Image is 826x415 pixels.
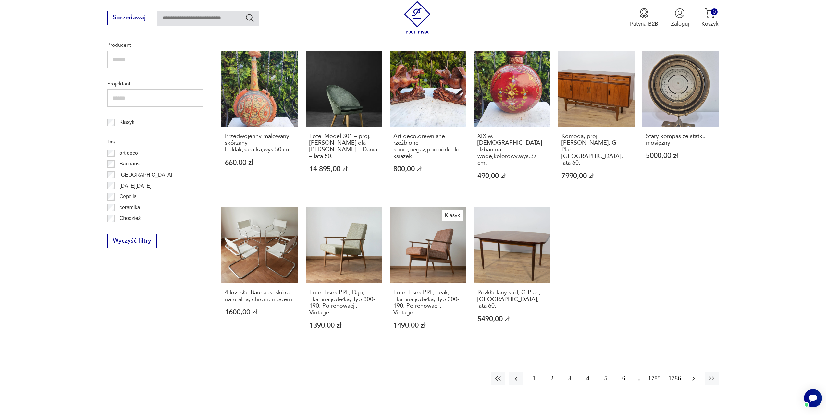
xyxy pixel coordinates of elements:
p: ceramika [119,203,140,212]
a: Fotel Lisek PRL, Dąb, Tkanina jodełka; Typ 300-190, Po renowacji, VintageFotel Lisek PRL, Dąb, Tk... [306,207,382,344]
a: KlasykFotel Lisek PRL, Teak, Tkanina jodełka; Typ 300-190, Po renowacji, VintageFotel Lisek PRL, ... [390,207,466,344]
p: 5000,00 zł [646,153,715,159]
h3: Przedwojenny malowany skórzany bukłak,karafka,wys.50 cm. [225,133,294,153]
p: 1390,00 zł [309,322,379,329]
img: Ikona koszyka [705,8,715,18]
p: Koszyk [701,20,719,28]
button: 5 [599,372,613,385]
button: 1786 [666,372,683,385]
p: 800,00 zł [393,166,463,173]
p: 5490,00 zł [477,316,547,323]
p: art deco [119,149,138,157]
button: 6 [617,372,631,385]
button: Sprzedawaj [107,11,151,25]
p: Tag [107,137,203,146]
h3: Fotel Model 301 – proj. [PERSON_NAME] dla [PERSON_NAME] – Dania – lata 50. [309,133,379,160]
p: 1600,00 zł [225,309,294,316]
p: Patyna B2B [630,20,658,28]
div: 0 [711,8,718,15]
img: Ikona medalu [639,8,649,18]
button: Wyczyść filtry [107,234,157,248]
a: Art deco,drewniane rzeźbione konie,pegaz,podpórki do książekArt deco,drewniane rzeźbione konie,pe... [390,51,466,195]
p: Producent [107,41,203,49]
h3: XIX w.[DEMOGRAPHIC_DATA] dzban na wodę,kolorowy,wys.37 cm. [477,133,547,166]
a: Fotel Model 301 – proj. Ejvind A. Johansson dla Godtfred H. Petersen – Dania – lata 50.Fotel Mode... [306,51,382,195]
a: Ikona medaluPatyna B2B [630,8,658,28]
p: Bauhaus [119,160,140,168]
a: Stary kompas ze statku mosiężnyStary kompas ze statku mosiężny5000,00 zł [642,51,719,195]
button: 3 [563,372,577,385]
a: Komoda, proj. V. Wilkins, G-Plan, Wielka Brytania, lata 60.Komoda, proj. [PERSON_NAME], G-Plan, [... [558,51,635,195]
p: Zaloguj [671,20,689,28]
p: 490,00 zł [477,173,547,179]
h3: Art deco,drewniane rzeźbione konie,pegaz,podpórki do książek [393,133,463,160]
button: 2 [545,372,559,385]
iframe: Smartsupp widget button [804,389,822,407]
a: Przedwojenny malowany skórzany bukłak,karafka,wys.50 cm.Przedwojenny malowany skórzany bukłak,kar... [221,51,298,195]
img: Patyna - sklep z meblami i dekoracjami vintage [401,1,434,34]
h3: Rozkładany stół, G-Plan, [GEOGRAPHIC_DATA], lata 60. [477,289,547,309]
p: [DATE][DATE] [119,182,151,190]
a: 4 krzesła, Bauhaus, skóra naturalna, chrom, modern4 krzesła, Bauhaus, skóra naturalna, chrom, mod... [221,207,298,344]
p: 14 895,00 zł [309,166,379,173]
img: Ikonka użytkownika [675,8,685,18]
p: 1490,00 zł [393,322,463,329]
button: 1 [527,372,541,385]
p: 660,00 zł [225,159,294,166]
button: Patyna B2B [630,8,658,28]
a: Sprzedawaj [107,16,151,21]
a: XIX w.hinduski dzban na wodę,kolorowy,wys.37 cm.XIX w.[DEMOGRAPHIC_DATA] dzban na wodę,kolorowy,w... [474,51,550,195]
h3: Stary kompas ze statku mosiężny [646,133,715,146]
h3: Fotel Lisek PRL, Teak, Tkanina jodełka; Typ 300-190, Po renowacji, Vintage [393,289,463,316]
p: 7990,00 zł [561,173,631,179]
button: 1785 [646,372,662,385]
button: 4 [581,372,595,385]
h3: Komoda, proj. [PERSON_NAME], G-Plan, [GEOGRAPHIC_DATA], lata 60. [561,133,631,166]
p: Klasyk [119,118,134,127]
a: Rozkładany stół, G-Plan, Wielka Brytania, lata 60.Rozkładany stół, G-Plan, [GEOGRAPHIC_DATA], lat... [474,207,550,344]
p: Ćmielów [119,225,139,234]
p: Projektant [107,79,203,88]
h3: 4 krzesła, Bauhaus, skóra naturalna, chrom, modern [225,289,294,303]
p: [GEOGRAPHIC_DATA] [119,171,172,179]
p: Chodzież [119,214,141,223]
button: 0Koszyk [701,8,719,28]
button: Szukaj [245,13,254,22]
h3: Fotel Lisek PRL, Dąb, Tkanina jodełka; Typ 300-190, Po renowacji, Vintage [309,289,379,316]
p: Cepelia [119,192,137,201]
button: Zaloguj [671,8,689,28]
